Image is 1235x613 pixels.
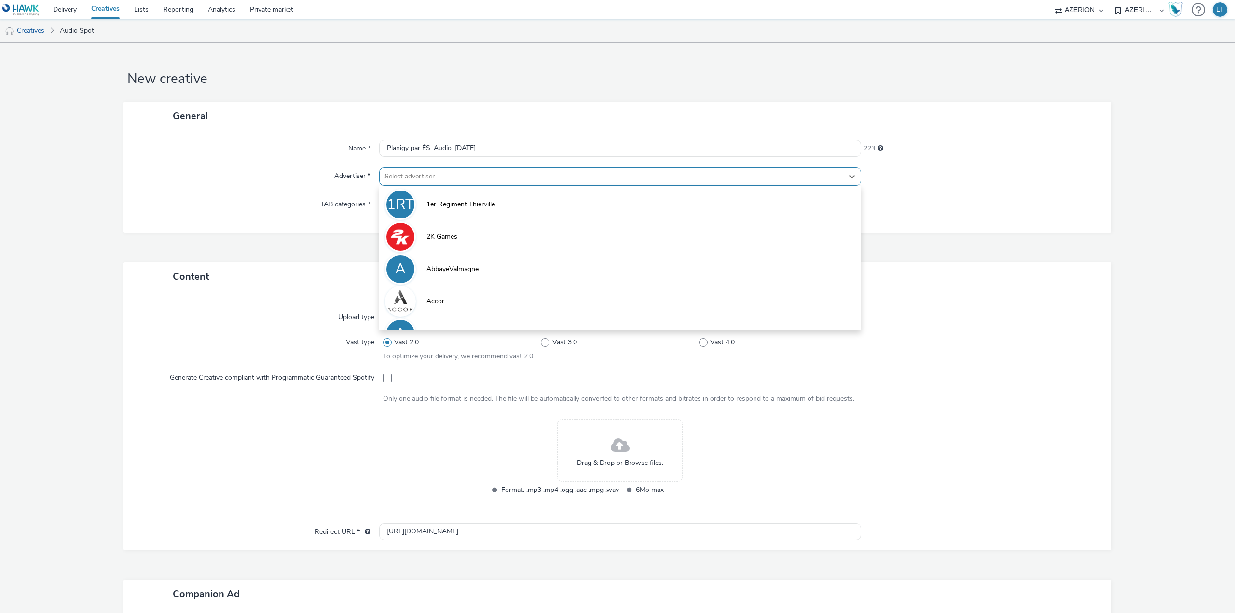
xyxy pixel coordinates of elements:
h1: New creative [123,70,1111,88]
img: 2K Games [386,223,414,251]
span: Vast 2.0 [394,338,419,347]
div: ET [1216,2,1224,17]
span: Accor [426,297,444,306]
img: undefined Logo [2,4,40,16]
label: Redirect URL * [311,523,374,537]
span: 1er Regiment Thierville [426,200,495,209]
span: Vast 3.0 [552,338,577,347]
div: 1RT [387,191,414,218]
div: Maximum 255 characters [878,144,883,153]
img: audio [5,27,14,36]
span: Format: .mp3 .mp4 .ogg .aac .mpg .wav [501,484,619,495]
input: url... [379,523,861,540]
span: Content [173,270,209,283]
span: To optimize your delivery, we recommend vast 2.0 [383,352,533,361]
div: A [395,256,406,283]
label: Upload type [334,309,378,322]
span: Drag & Drop or Browse files. [577,458,663,468]
span: 223 [864,144,875,153]
label: Name * [344,140,374,153]
label: Generate Creative compliant with Programmatic Guaranteed Spotify [166,369,378,382]
div: URL will be used as a validation URL with some SSPs and it will be the redirection URL of your cr... [360,527,370,537]
span: 6Mo max [636,484,754,495]
a: Hawk Academy [1168,2,1187,17]
span: General [173,109,208,123]
div: A [395,320,406,347]
span: Companion Ad [173,587,240,600]
input: Name [379,140,861,157]
label: Advertiser * [330,167,374,181]
img: Accor [386,287,414,315]
span: 2K Games [426,232,457,242]
a: Audio Spot [55,19,99,42]
span: AbbayeValmagne [426,264,479,274]
label: IAB categories * [318,196,374,209]
label: Vast type [342,334,378,347]
div: Only one audio file format is needed. The file will be automatically converted to other formats a... [383,394,857,404]
span: ACFA_MULTIMEDIA [426,329,488,339]
img: Hawk Academy [1168,2,1183,17]
span: Vast 4.0 [710,338,735,347]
